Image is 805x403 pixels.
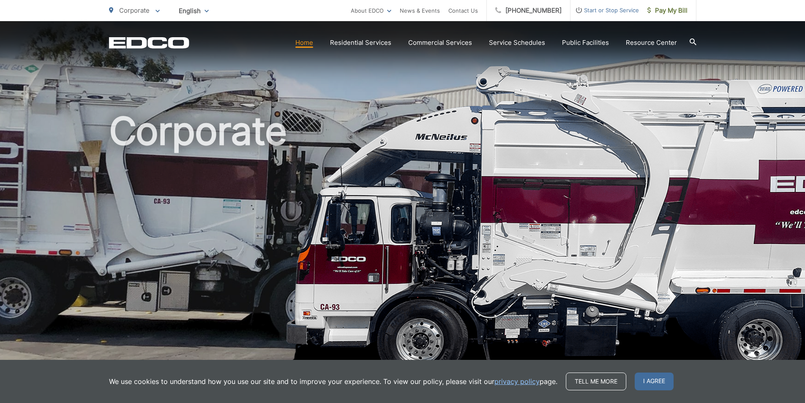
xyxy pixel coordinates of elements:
[489,38,545,48] a: Service Schedules
[109,376,557,387] p: We use cookies to understand how you use our site and to improve your experience. To view our pol...
[172,3,215,18] span: English
[408,38,472,48] a: Commercial Services
[109,37,189,49] a: EDCD logo. Return to the homepage.
[562,38,609,48] a: Public Facilities
[119,6,150,14] span: Corporate
[494,376,540,387] a: privacy policy
[400,5,440,16] a: News & Events
[647,5,688,16] span: Pay My Bill
[351,5,391,16] a: About EDCO
[109,110,696,378] h1: Corporate
[448,5,478,16] a: Contact Us
[626,38,677,48] a: Resource Center
[295,38,313,48] a: Home
[566,373,626,390] a: Tell me more
[635,373,674,390] span: I agree
[330,38,391,48] a: Residential Services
